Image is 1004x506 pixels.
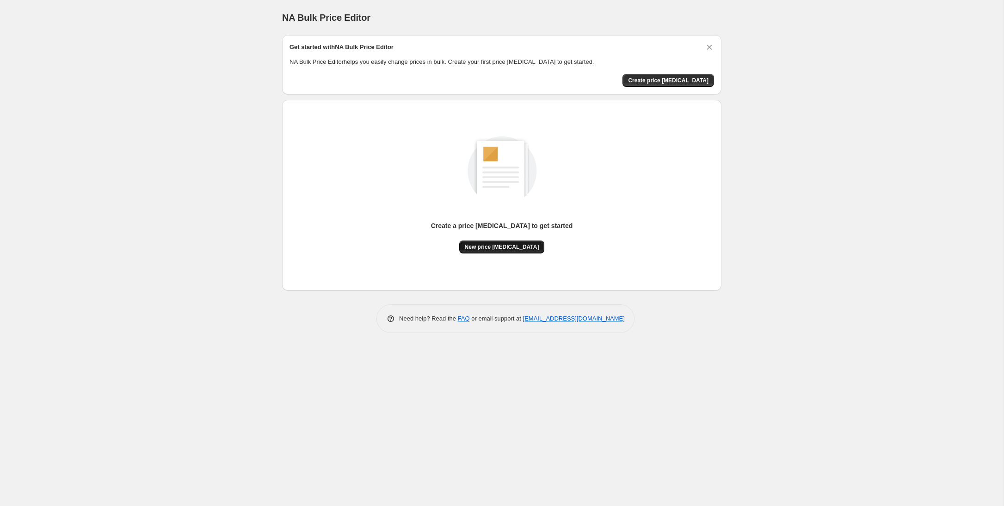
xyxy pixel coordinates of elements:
span: Need help? Read the [399,315,458,322]
button: Create price change job [622,74,714,87]
a: [EMAIL_ADDRESS][DOMAIN_NAME] [523,315,625,322]
button: New price [MEDICAL_DATA] [459,241,545,253]
span: Create price [MEDICAL_DATA] [628,77,708,84]
a: FAQ [458,315,470,322]
button: Dismiss card [705,43,714,52]
span: NA Bulk Price Editor [282,12,370,23]
span: or email support at [470,315,523,322]
p: NA Bulk Price Editor helps you easily change prices in bulk. Create your first price [MEDICAL_DAT... [289,57,714,67]
p: Create a price [MEDICAL_DATA] to get started [431,221,573,230]
span: New price [MEDICAL_DATA] [465,243,539,251]
h2: Get started with NA Bulk Price Editor [289,43,394,52]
